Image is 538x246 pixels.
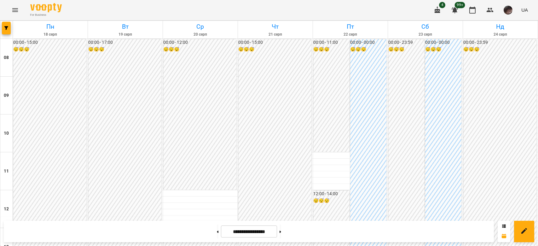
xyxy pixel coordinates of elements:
h6: 00:00 - 23:59 [463,39,536,46]
h6: 😴😴😴 [388,46,425,53]
h6: 😴😴😴 [88,46,161,53]
h6: 😴😴😴 [163,46,236,53]
h6: Пт [314,22,387,32]
h6: 😴😴😴 [13,46,86,53]
h6: 00:00 - 15:00 [238,39,311,46]
h6: 00:00 - 17:00 [88,39,161,46]
h6: 10 [4,130,9,137]
h6: 23 серп [389,32,462,38]
h6: 08 [4,54,9,61]
h6: Нд [464,22,537,32]
button: Menu [8,3,23,18]
h6: 12 [4,206,9,213]
h6: 00:00 - 12:00 [163,39,236,46]
h6: 00:00 - 11:00 [313,39,350,46]
h6: 20 серп [164,32,237,38]
h6: 😴😴😴 [350,46,386,53]
h6: 😴😴😴 [425,46,461,53]
h6: 00:00 - 00:00 [350,39,386,46]
h6: Ср [164,22,237,32]
h6: 24 серп [464,32,537,38]
span: For Business [30,13,62,17]
h6: 09 [4,92,9,99]
h6: 😴😴😴 [313,197,350,204]
button: UA [519,4,530,16]
span: UA [521,7,528,13]
h6: Сб [389,22,462,32]
h6: 00:00 - 23:59 [388,39,425,46]
img: Voopty Logo [30,3,62,12]
h6: 18 серп [14,32,87,38]
img: 297f12a5ee7ab206987b53a38ee76f7e.jpg [504,6,512,15]
h6: Чт [239,22,312,32]
h6: Пн [14,22,87,32]
h6: 00:00 - 15:00 [13,39,86,46]
h6: Вт [89,22,162,32]
h6: 😴😴😴 [238,46,311,53]
span: 99+ [455,2,465,8]
h6: 12:00 - 14:00 [313,190,350,197]
h6: 😴😴😴 [313,46,350,53]
span: 4 [439,2,445,8]
h6: 😴😴😴 [463,46,536,53]
h6: 19 серп [89,32,162,38]
h6: 22 серп [314,32,387,38]
h6: 11 [4,168,9,175]
h6: 00:00 - 00:00 [425,39,461,46]
h6: 21 серп [239,32,312,38]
